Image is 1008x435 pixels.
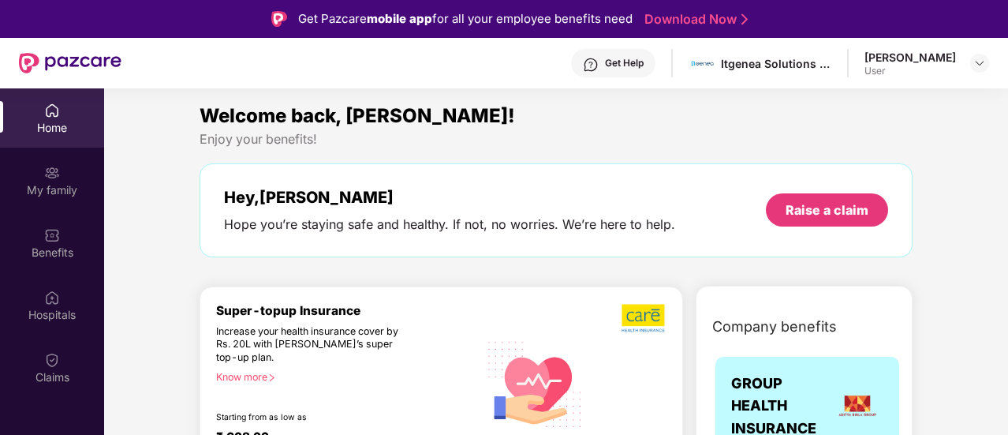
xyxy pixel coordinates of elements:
[216,371,469,382] div: Know more
[786,201,868,219] div: Raise a claim
[741,11,748,28] img: Stroke
[44,352,60,368] img: svg+xml;base64,PHN2ZyBpZD0iQ2xhaW0iIHhtbG5zPSJodHRwOi8vd3d3LnczLm9yZy8yMDAwL3N2ZyIgd2lkdGg9IjIwIi...
[200,131,913,148] div: Enjoy your benefits!
[44,290,60,306] img: svg+xml;base64,PHN2ZyBpZD0iSG9zcGl0YWxzIiB4bWxucz0iaHR0cDovL3d3dy53My5vcmcvMjAwMC9zdmciIHdpZHRoPS...
[864,65,956,77] div: User
[644,11,743,28] a: Download Now
[622,303,666,333] img: b5dec4f62d2307b9de63beb79f102df3.png
[44,103,60,118] img: svg+xml;base64,PHN2ZyBpZD0iSG9tZSIgeG1sbnM9Imh0dHA6Ly93d3cudzMub3JnLzIwMDAvc3ZnIiB3aWR0aD0iMjAiIG...
[44,227,60,243] img: svg+xml;base64,PHN2ZyBpZD0iQmVuZWZpdHMiIHhtbG5zPSJodHRwOi8vd3d3LnczLm9yZy8yMDAwL3N2ZyIgd2lkdGg9Ij...
[216,412,412,423] div: Starting from as low as
[224,188,675,207] div: Hey, [PERSON_NAME]
[44,165,60,181] img: svg+xml;base64,PHN2ZyB3aWR0aD0iMjAiIGhlaWdodD0iMjAiIHZpZXdCb3g9IjAgMCAyMCAyMCIgZmlsbD0ibm9uZSIgeG...
[267,373,276,382] span: right
[367,11,432,26] strong: mobile app
[298,9,633,28] div: Get Pazcare for all your employee benefits need
[691,52,714,75] img: 106931595_3072030449549100_5699994001076542286_n.png
[19,53,121,73] img: New Pazcare Logo
[200,104,515,127] span: Welcome back, [PERSON_NAME]!
[721,56,831,71] div: Itgenea Solutions Private Limited
[224,216,675,233] div: Hope you’re staying safe and healthy. If not, no worries. We’re here to help.
[836,384,879,427] img: insurerLogo
[864,50,956,65] div: [PERSON_NAME]
[271,11,287,27] img: Logo
[973,57,986,69] img: svg+xml;base64,PHN2ZyBpZD0iRHJvcGRvd24tMzJ4MzIiIHhtbG5zPSJodHRwOi8vd3d3LnczLm9yZy8yMDAwL3N2ZyIgd2...
[216,325,411,365] div: Increase your health insurance cover by Rs. 20L with [PERSON_NAME]’s super top-up plan.
[605,57,644,69] div: Get Help
[712,316,837,338] span: Company benefits
[216,303,479,318] div: Super-topup Insurance
[583,57,599,73] img: svg+xml;base64,PHN2ZyBpZD0iSGVscC0zMngzMiIgeG1sbnM9Imh0dHA6Ly93d3cudzMub3JnLzIwMDAvc3ZnIiB3aWR0aD...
